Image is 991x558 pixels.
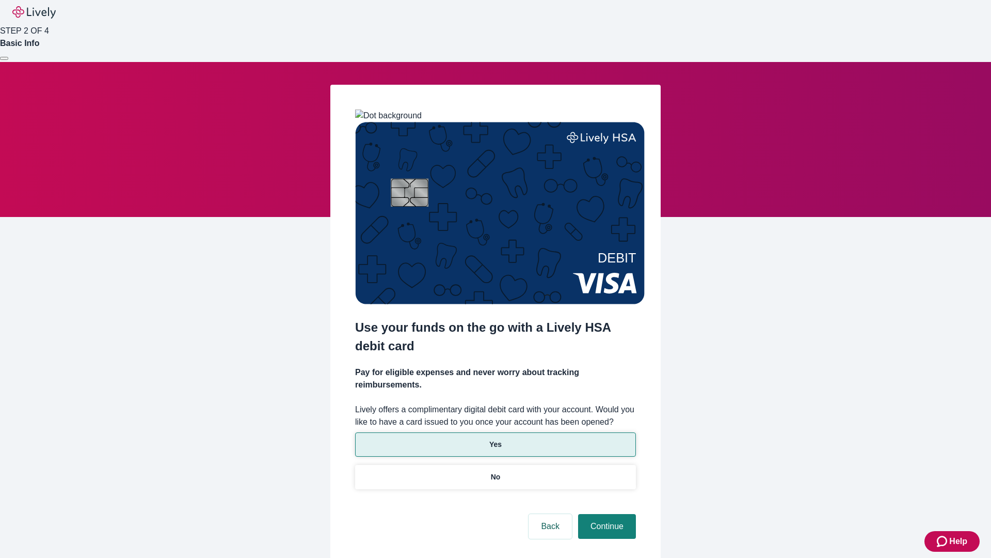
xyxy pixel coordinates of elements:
[491,472,501,483] p: No
[489,439,502,450] p: Yes
[355,366,636,391] h4: Pay for eligible expenses and never worry about tracking reimbursements.
[529,514,572,539] button: Back
[355,122,645,304] img: Debit card
[355,432,636,457] button: Yes
[924,531,980,552] button: Zendesk support iconHelp
[355,465,636,489] button: No
[937,535,949,548] svg: Zendesk support icon
[355,110,422,122] img: Dot background
[355,318,636,355] h2: Use your funds on the go with a Lively HSA debit card
[12,6,56,19] img: Lively
[949,535,967,548] span: Help
[578,514,636,539] button: Continue
[355,404,636,428] label: Lively offers a complimentary digital debit card with your account. Would you like to have a card...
